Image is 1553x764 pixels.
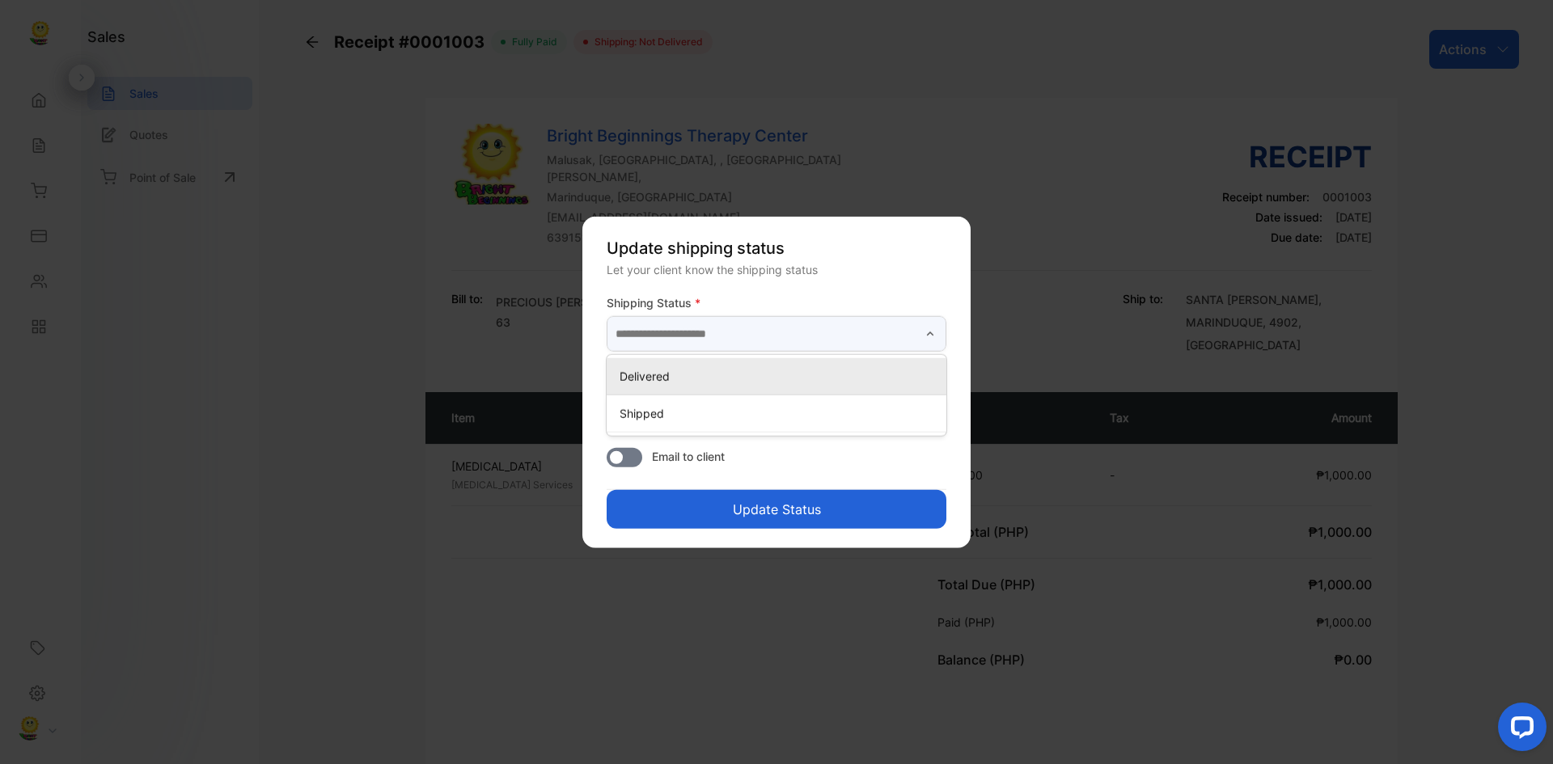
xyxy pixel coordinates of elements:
div: Let your client know the shipping status [607,260,946,277]
p: Update shipping status [607,235,946,260]
button: Update Status [607,490,946,529]
label: Shipping Status [607,293,946,310]
iframe: LiveChat chat widget [1485,696,1553,764]
p: Shipped [620,405,940,422]
p: Delivered [620,368,940,385]
span: Email to client [652,448,725,465]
